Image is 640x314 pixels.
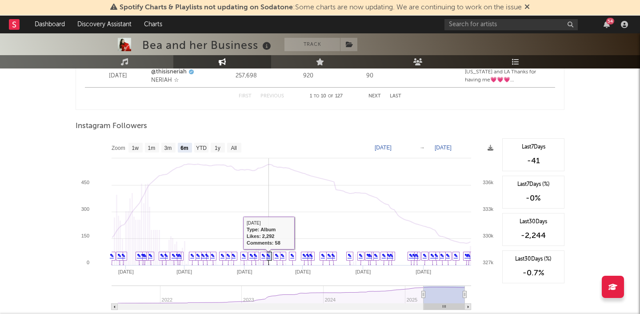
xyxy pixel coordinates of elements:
[507,181,560,189] div: Last 7 Days (%)
[604,21,610,28] button: 54
[328,94,333,98] span: of
[444,19,578,30] input: Search for artists
[253,253,257,258] a: ✎
[218,72,275,81] div: 257,698
[440,253,444,258] a: ✎
[341,72,399,81] div: 90
[151,76,213,85] div: NERIAH ☆
[507,255,560,263] div: Last 30 Days (%)
[435,145,452,151] text: [DATE]
[483,206,493,212] text: 333k
[132,145,139,151] text: 1w
[220,253,224,258] a: ✎
[266,253,270,258] a: ✎
[178,253,182,258] a: ✎
[412,253,416,258] a: ✎
[180,145,188,151] text: 6m
[196,253,200,258] a: ✎
[89,72,147,81] div: [DATE]
[112,145,125,151] text: Zoom
[141,253,145,258] a: ✎
[196,145,207,151] text: YTD
[389,253,393,258] a: ✎
[507,268,560,278] div: -0.7 %
[120,4,522,11] span: : Some charts are now updating. We are continuing to work on the issue
[314,94,319,98] span: to
[249,253,253,258] a: ✎
[190,253,194,258] a: ✎
[231,145,236,151] text: All
[284,38,340,51] button: Track
[464,253,468,258] a: ✎
[280,253,284,258] a: ✎
[302,253,306,258] a: ✎
[331,253,335,258] a: ✎
[309,253,313,258] a: ✎
[420,145,425,151] text: →
[239,94,252,99] button: First
[76,121,147,132] span: Instagram Followers
[81,180,89,185] text: 450
[205,253,209,258] a: ✎
[483,233,493,238] text: 330k
[164,253,168,258] a: ✎
[242,253,246,258] a: ✎
[160,253,164,258] a: ✎
[226,253,230,258] a: ✎
[28,16,71,33] a: Dashboard
[348,253,352,258] a: ✎
[295,269,311,274] text: [DATE]
[390,94,401,99] button: Last
[71,16,138,33] a: Discovery Assistant
[467,253,471,258] a: ✎
[232,253,236,258] a: ✎
[375,145,392,151] text: [DATE]
[507,143,560,151] div: Last 7 Days
[306,253,310,258] a: ✎
[176,253,180,258] a: ✎
[280,72,337,81] div: 920
[148,253,152,258] a: ✎
[81,233,89,238] text: 150
[164,145,172,151] text: 3m
[356,269,371,274] text: [DATE]
[327,253,331,258] a: ✎
[465,68,551,84] div: [US_STATE] and LA Thanks for having me💗💗💗 @beaandherbizness had so much fun opening for you at th...
[430,253,434,258] a: ✎
[507,218,560,226] div: Last 30 Days
[201,253,205,258] a: ✎
[237,269,252,274] text: [DATE]
[483,180,493,185] text: 336k
[374,253,378,258] a: ✎
[211,253,215,258] a: ✎
[446,253,450,258] a: ✎
[148,145,156,151] text: 1m
[366,253,370,258] a: ✎
[121,253,125,258] a: ✎
[423,253,427,258] a: ✎
[120,4,293,11] span: Spotify Charts & Playlists not updating on Sodatone
[87,260,89,265] text: 0
[137,253,141,258] a: ✎
[176,269,192,274] text: [DATE]
[215,145,220,151] text: 1y
[142,38,273,52] div: Bea and her Business
[507,193,560,204] div: -0 %
[416,269,431,274] text: [DATE]
[524,4,530,11] span: Dismiss
[172,253,176,258] a: ✎
[275,253,279,258] a: ✎
[387,253,391,258] a: ✎
[321,253,325,258] a: ✎
[368,94,381,99] button: Next
[138,16,168,33] a: Charts
[409,253,413,258] a: ✎
[606,18,614,24] div: 54
[454,253,458,258] a: ✎
[507,230,560,241] div: -2,244
[382,253,386,258] a: ✎
[81,206,89,212] text: 300
[261,253,265,258] a: ✎
[110,253,114,258] a: ✎
[118,269,134,274] text: [DATE]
